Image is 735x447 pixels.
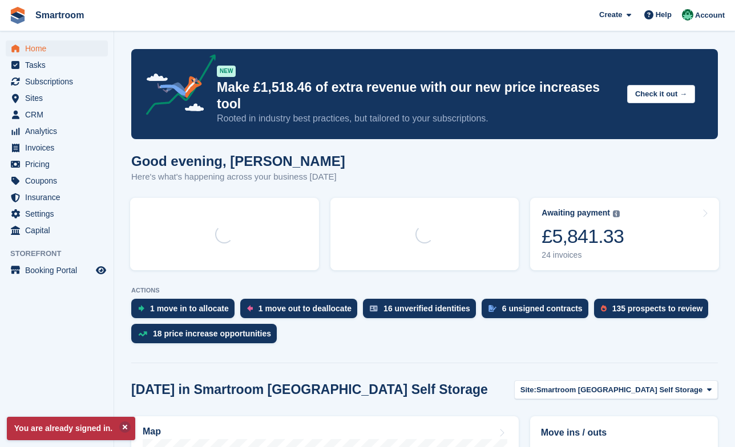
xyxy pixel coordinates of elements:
[520,384,536,396] span: Site:
[25,173,94,189] span: Coupons
[6,140,108,156] a: menu
[25,40,94,56] span: Home
[240,299,363,324] a: 1 move out to deallocate
[594,299,714,324] a: 135 prospects to review
[25,74,94,90] span: Subscriptions
[613,210,620,217] img: icon-info-grey-7440780725fd019a000dd9b08b2336e03edf1995a4989e88bcd33f0948082b44.svg
[482,299,594,324] a: 6 unsigned contracts
[627,85,695,104] button: Check it out →
[656,9,672,21] span: Help
[383,304,470,313] div: 16 unverified identities
[542,225,624,248] div: £5,841.33
[25,90,94,106] span: Sites
[25,107,94,123] span: CRM
[6,107,108,123] a: menu
[25,206,94,222] span: Settings
[6,123,108,139] a: menu
[259,304,352,313] div: 1 move out to deallocate
[695,10,725,21] span: Account
[25,57,94,73] span: Tasks
[541,426,707,440] h2: Move ins / outs
[7,417,135,440] p: You are already signed in.
[6,173,108,189] a: menu
[6,206,108,222] a: menu
[25,189,94,205] span: Insurance
[6,40,108,56] a: menu
[150,304,229,313] div: 1 move in to allocate
[6,262,108,278] a: menu
[138,331,147,336] img: price_increase_opportunities-93ffe204e8149a01c8c9dc8f82e8f89637d9d84a8eef4429ea346261dce0b2c0.svg
[6,156,108,172] a: menu
[530,198,719,270] a: Awaiting payment £5,841.33 24 invoices
[6,90,108,106] a: menu
[143,426,161,437] h2: Map
[131,382,488,397] h2: [DATE] in Smartroom [GEOGRAPHIC_DATA] Self Storage
[502,304,583,313] div: 6 unsigned contracts
[25,222,94,238] span: Capital
[25,123,94,139] span: Analytics
[488,305,496,312] img: contract_signature_icon-13c848040528278c33f63329250d36e43548de30e8caae1d1a13099fd9432cc5.svg
[131,287,718,294] p: ACTIONS
[682,9,693,21] img: Jacob Gabriel
[136,54,216,119] img: price-adjustments-announcement-icon-8257ccfd72463d97f412b2fc003d46551f7dbcb40ab6d574587a9cd5c0d94...
[6,222,108,238] a: menu
[217,112,618,125] p: Rooted in industry best practices, but tailored to your subscriptions.
[25,156,94,172] span: Pricing
[542,250,624,260] div: 24 invoices
[31,6,88,25] a: Smartroom
[131,299,240,324] a: 1 move in to allocate
[6,57,108,73] a: menu
[153,329,271,338] div: 18 price increase opportunities
[601,305,607,312] img: prospect-51fa495bee0391a8d652442698ab0144808aea92771e9ea1ae160a38d050c398.svg
[217,66,236,77] div: NEW
[6,74,108,90] a: menu
[599,9,622,21] span: Create
[542,208,610,218] div: Awaiting payment
[131,324,282,349] a: 18 price increase opportunities
[94,263,108,277] a: Preview store
[25,140,94,156] span: Invoices
[514,380,718,399] button: Site: Smartroom [GEOGRAPHIC_DATA] Self Storage
[612,304,703,313] div: 135 prospects to review
[536,384,702,396] span: Smartroom [GEOGRAPHIC_DATA] Self Storage
[217,79,618,112] p: Make £1,518.46 of extra revenue with our new price increases tool
[131,153,345,169] h1: Good evening, [PERSON_NAME]
[131,170,345,184] p: Here's what's happening across your business [DATE]
[363,299,482,324] a: 16 unverified identities
[10,248,114,259] span: Storefront
[138,305,144,312] img: move_ins_to_allocate_icon-fdf77a2bb77ea45bf5b3d319d69a93e2d87916cf1d5bf7949dd705db3b84f3ca.svg
[370,305,378,312] img: verify_identity-adf6edd0f0f0b5bbfe63781bf79b02c33cf7c696d77639b501bdc392416b5a36.svg
[247,305,253,312] img: move_outs_to_deallocate_icon-f764333ba52eb49d3ac5e1228854f67142a1ed5810a6f6cc68b1a99e826820c5.svg
[25,262,94,278] span: Booking Portal
[9,7,26,24] img: stora-icon-8386f47178a22dfd0bd8f6a31ec36ba5ce8667c1dd55bd0f319d3a0aa187defe.svg
[6,189,108,205] a: menu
